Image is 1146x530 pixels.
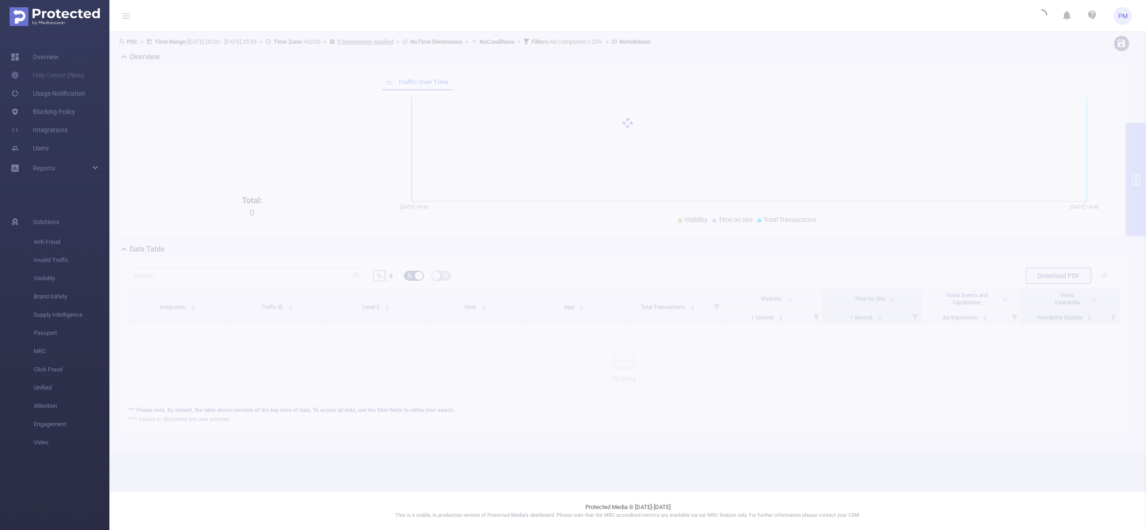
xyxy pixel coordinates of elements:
span: Anti-Fraud [34,233,109,251]
a: Blocking Policy [11,103,75,121]
span: Attention [34,397,109,415]
span: Click Fraud [34,360,109,379]
span: Brand Safety [34,288,109,306]
span: Engagement [34,415,109,433]
span: Unified [34,379,109,397]
span: Reports [33,165,55,172]
span: MRC [34,342,109,360]
span: Invalid Traffic [34,251,109,269]
span: PM [1118,7,1128,25]
a: Usage Notification [11,84,85,103]
img: Protected Media [10,7,100,26]
i: icon: loading [1036,10,1047,22]
span: Solutions [33,213,59,231]
a: Overview [11,48,59,66]
span: Supply Intelligence [34,306,109,324]
a: Reports [33,159,55,177]
span: Video [34,433,109,452]
span: Visibility [34,269,109,288]
footer: Protected Media © [DATE]-[DATE] [109,491,1146,530]
p: This is a stable, in production version of Protected Media's dashboard. Please note that the MRC ... [132,512,1123,520]
span: Passport [34,324,109,342]
a: Integrations [11,121,67,139]
a: Users [11,139,49,157]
